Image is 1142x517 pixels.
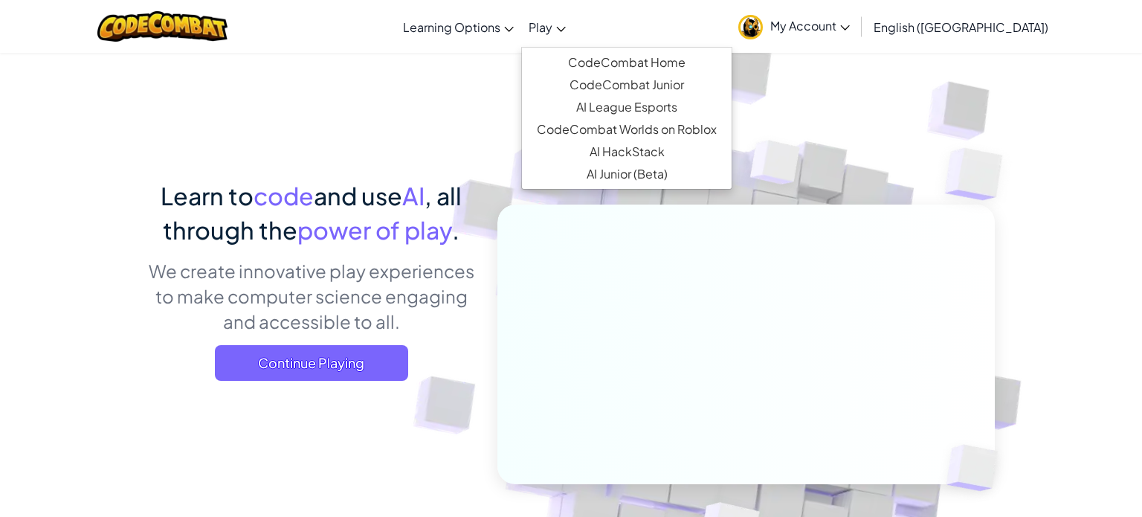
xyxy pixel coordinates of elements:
[522,51,732,74] a: CodeCombat Home
[297,215,452,245] span: power of play
[147,258,475,334] p: We create innovative play experiences to make computer science engaging and accessible to all.
[866,7,1056,47] a: English ([GEOGRAPHIC_DATA])
[97,11,228,42] img: CodeCombat logo
[403,19,500,35] span: Learning Options
[161,181,254,211] span: Learn to
[215,345,408,381] a: Continue Playing
[396,7,521,47] a: Learning Options
[522,96,732,118] a: AI League Esports
[402,181,425,211] span: AI
[529,19,552,35] span: Play
[731,3,857,50] a: My Account
[770,18,850,33] span: My Account
[522,141,732,163] a: AI HackStack
[915,112,1044,237] img: Overlap cubes
[521,7,573,47] a: Play
[522,118,732,141] a: CodeCombat Worlds on Roblox
[254,181,314,211] span: code
[522,163,732,185] a: AI Junior (Beta)
[522,74,732,96] a: CodeCombat Junior
[314,181,402,211] span: and use
[452,215,459,245] span: .
[738,15,763,39] img: avatar
[723,111,830,222] img: Overlap cubes
[874,19,1048,35] span: English ([GEOGRAPHIC_DATA])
